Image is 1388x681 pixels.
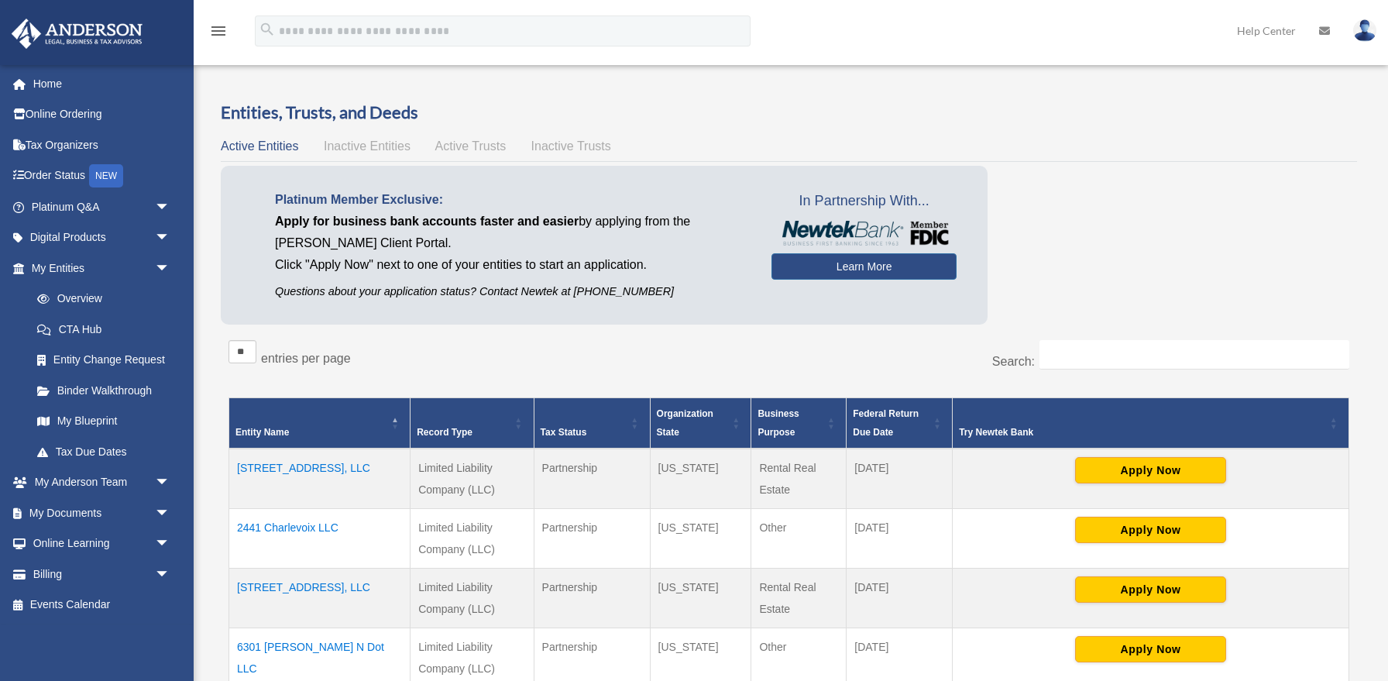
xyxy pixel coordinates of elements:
[11,222,194,253] a: Digital Productsarrow_drop_down
[657,408,713,438] span: Organization State
[155,191,186,223] span: arrow_drop_down
[411,397,534,449] th: Record Type: Activate to sort
[11,497,194,528] a: My Documentsarrow_drop_down
[155,559,186,590] span: arrow_drop_down
[435,139,507,153] span: Active Trusts
[534,397,650,449] th: Tax Status: Activate to sort
[1353,19,1376,42] img: User Pic
[261,352,351,365] label: entries per page
[155,253,186,284] span: arrow_drop_down
[221,139,298,153] span: Active Entities
[209,22,228,40] i: menu
[853,408,919,438] span: Federal Return Due Date
[275,215,579,228] span: Apply for business bank accounts faster and easier
[11,99,194,130] a: Online Ordering
[11,253,186,284] a: My Entitiesarrow_drop_down
[531,139,611,153] span: Inactive Trusts
[959,423,1325,442] div: Try Newtek Bank
[22,375,186,406] a: Binder Walkthrough
[275,211,748,254] p: by applying from the [PERSON_NAME] Client Portal.
[155,222,186,254] span: arrow_drop_down
[22,314,186,345] a: CTA Hub
[11,590,194,621] a: Events Calendar
[22,345,186,376] a: Entity Change Request
[259,21,276,38] i: search
[650,568,751,628] td: [US_STATE]
[229,508,411,568] td: 2441 Charlevoix LLC
[847,508,953,568] td: [DATE]
[229,568,411,628] td: [STREET_ADDRESS], LLC
[324,139,411,153] span: Inactive Entities
[209,27,228,40] a: menu
[275,282,748,301] p: Questions about your application status? Contact Newtek at [PHONE_NUMBER]
[758,408,799,438] span: Business Purpose
[534,568,650,628] td: Partnership
[11,129,194,160] a: Tax Organizers
[953,397,1349,449] th: Try Newtek Bank : Activate to sort
[22,436,186,467] a: Tax Due Dates
[1075,636,1226,662] button: Apply Now
[779,221,949,246] img: NewtekBankLogoSM.png
[650,449,751,509] td: [US_STATE]
[847,568,953,628] td: [DATE]
[22,284,178,315] a: Overview
[541,427,587,438] span: Tax Status
[534,449,650,509] td: Partnership
[417,427,472,438] span: Record Type
[771,189,957,214] span: In Partnership With...
[22,406,186,437] a: My Blueprint
[11,528,194,559] a: Online Learningarrow_drop_down
[11,191,194,222] a: Platinum Q&Aarrow_drop_down
[155,528,186,560] span: arrow_drop_down
[275,189,748,211] p: Platinum Member Exclusive:
[1075,576,1226,603] button: Apply Now
[650,508,751,568] td: [US_STATE]
[229,449,411,509] td: [STREET_ADDRESS], LLC
[221,101,1357,125] h3: Entities, Trusts, and Deeds
[1075,457,1226,483] button: Apply Now
[411,449,534,509] td: Limited Liability Company (LLC)
[229,397,411,449] th: Entity Name: Activate to invert sorting
[411,568,534,628] td: Limited Liability Company (LLC)
[751,397,847,449] th: Business Purpose: Activate to sort
[771,253,957,280] a: Learn More
[650,397,751,449] th: Organization State: Activate to sort
[275,254,748,276] p: Click "Apply Now" next to one of your entities to start an application.
[751,449,847,509] td: Rental Real Estate
[992,355,1035,368] label: Search:
[11,160,194,192] a: Order StatusNEW
[7,19,147,49] img: Anderson Advisors Platinum Portal
[89,164,123,187] div: NEW
[235,427,289,438] span: Entity Name
[411,508,534,568] td: Limited Liability Company (LLC)
[155,467,186,499] span: arrow_drop_down
[155,497,186,529] span: arrow_drop_down
[751,508,847,568] td: Other
[11,467,194,498] a: My Anderson Teamarrow_drop_down
[847,397,953,449] th: Federal Return Due Date: Activate to sort
[751,568,847,628] td: Rental Real Estate
[1075,517,1226,543] button: Apply Now
[11,68,194,99] a: Home
[534,508,650,568] td: Partnership
[11,559,194,590] a: Billingarrow_drop_down
[847,449,953,509] td: [DATE]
